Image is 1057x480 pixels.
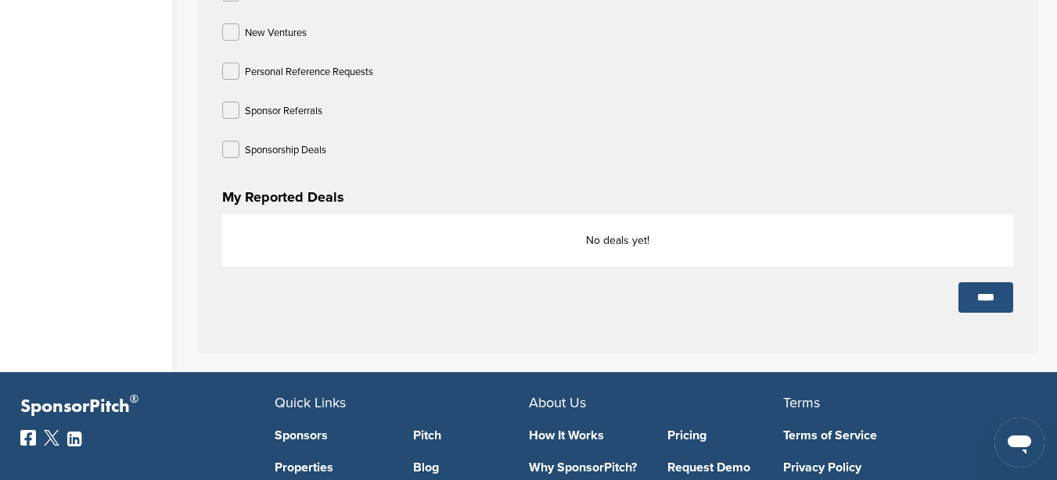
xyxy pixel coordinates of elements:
a: Why SponsorPitch? [529,461,645,474]
iframe: Button to launch messaging window [994,417,1044,467]
p: New Ventures [245,23,307,43]
p: Personal Reference Requests [245,63,373,82]
a: Terms of Service [783,429,1014,442]
a: Sponsors [275,429,390,442]
a: Privacy Policy [783,461,1014,474]
span: About Us [529,394,586,411]
span: ® [130,389,138,409]
a: Blog [413,461,529,474]
p: SponsorPitch [20,396,275,418]
a: Pitch [413,429,529,442]
a: Request Demo [667,461,783,474]
img: Facebook [20,430,36,446]
p: Sponsor Referrals [245,102,322,121]
span: Quick Links [275,394,346,411]
img: Twitter [44,430,59,446]
a: How It Works [529,429,645,442]
h3: My Reported Deals [222,186,1013,208]
a: Pricing [667,429,783,442]
span: Terms [783,394,820,411]
a: Properties [275,461,390,474]
p: No deals yet! [239,231,997,250]
p: Sponsorship Deals [245,141,326,160]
